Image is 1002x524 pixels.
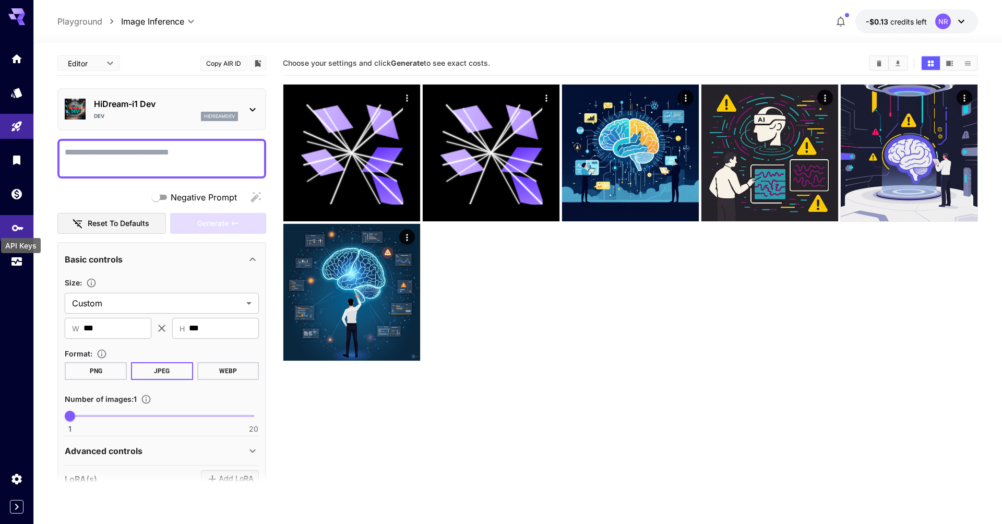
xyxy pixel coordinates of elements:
[10,472,23,485] div: Settings
[10,500,23,514] button: Expand sidebar
[82,278,101,288] button: Adjust the dimensions of the generated image by specifying its width and height in pixels, or sel...
[10,86,23,99] div: Models
[65,247,259,272] div: Basic controls
[131,362,193,380] button: JPEG
[399,90,415,105] div: Actions
[283,58,490,67] span: Choose your settings and click to see exact costs.
[10,255,23,268] div: Usage
[57,213,166,234] button: Reset to defaults
[65,278,82,287] span: Size :
[866,17,890,26] span: -$0.13
[72,323,79,335] span: W
[171,191,237,204] span: Negative Prompt
[399,229,415,245] div: Actions
[921,55,978,71] div: Show images in grid viewShow images in video viewShow images in list view
[957,90,972,105] div: Actions
[200,56,247,71] button: Copy AIR ID
[701,85,838,221] img: Z
[870,56,888,70] button: Clear Images
[65,445,142,457] p: Advanced controls
[65,438,259,463] div: Advanced controls
[817,90,833,105] div: Actions
[1,238,41,253] div: API Keys
[869,55,908,71] div: Clear ImagesDownload All
[204,113,235,120] p: hidreamdev
[562,85,699,221] img: 9k=
[889,56,907,70] button: Download All
[10,120,23,133] div: Playground
[10,153,23,166] div: Library
[10,187,23,200] div: Wallet
[391,58,424,67] b: Generate
[65,349,92,358] span: Format :
[539,90,554,105] div: Actions
[57,15,102,28] a: Playground
[935,14,951,29] div: NR
[65,395,137,403] span: Number of images : 1
[940,56,959,70] button: Show images in video view
[68,424,71,434] span: 1
[121,15,184,28] span: Image Inference
[92,349,111,359] button: Choose the file format for the output image.
[94,112,104,120] p: Dev
[855,9,978,33] button: -$0.1266NR
[253,57,263,69] button: Add to library
[137,394,156,404] button: Specify how many images to generate in a single request. Each image generation will be charged se...
[94,98,238,110] p: HiDream-i1 Dev
[283,224,420,361] img: Z
[959,56,977,70] button: Show images in list view
[68,58,100,69] span: Editor
[65,362,127,380] button: PNG
[11,218,24,231] div: API Keys
[890,17,927,26] span: credits left
[65,253,123,266] p: Basic controls
[922,56,940,70] button: Show images in grid view
[249,424,258,434] span: 20
[197,362,259,380] button: WEBP
[678,90,694,105] div: Actions
[841,85,977,221] img: 9k=
[57,15,121,28] nav: breadcrumb
[180,323,185,335] span: H
[72,297,242,309] span: Custom
[65,93,259,125] div: HiDream-i1 DevDevhidreamdev
[866,16,927,27] div: -$0.1266
[10,52,23,65] div: Home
